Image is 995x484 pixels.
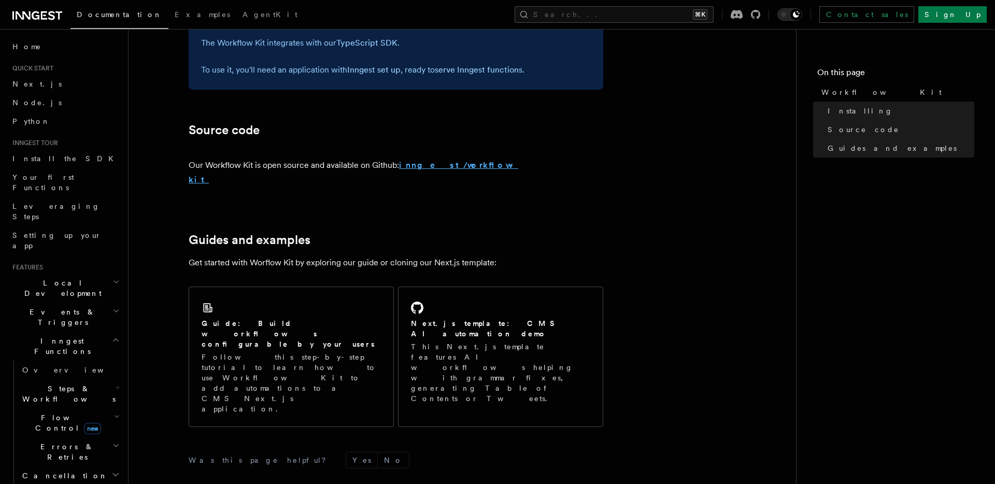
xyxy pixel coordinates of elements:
span: Flow Control [18,412,114,433]
span: Steps & Workflows [18,383,116,404]
button: Errors & Retries [18,437,122,466]
a: Guides and examples [823,139,974,158]
a: Sign Up [918,6,987,23]
span: Home [12,41,41,52]
a: Examples [168,3,236,28]
a: TypeScript SDK [336,38,397,48]
span: Installing [828,106,893,116]
p: To use it, you'll need an application with , ready to . [201,63,591,77]
h4: On this page [817,66,974,83]
a: Guide: Build workflows configurable by your usersFollow this step-by-step tutorial to learn how t... [189,287,394,427]
button: Inngest Functions [8,332,122,361]
a: Node.js [8,93,122,112]
h2: Guide: Build workflows configurable by your users [202,318,381,349]
span: Examples [175,10,230,19]
a: Documentation [70,3,168,29]
a: Source code [189,123,260,137]
a: Contact sales [819,6,914,23]
span: Install the SDK [12,154,120,163]
button: Local Development [8,274,122,303]
span: AgentKit [243,10,297,19]
span: Inngest Functions [8,336,112,357]
span: Cancellation [18,471,108,481]
p: Was this page helpful? [189,455,333,465]
a: Guides and examples [189,233,310,247]
button: Toggle dark mode [777,8,802,21]
span: Inngest tour [8,139,58,147]
a: Next.js [8,75,122,93]
a: Install the SDK [8,149,122,168]
button: Yes [346,452,377,468]
a: Workflow Kit [817,83,974,102]
a: Inngest set up [347,65,401,75]
button: Search...⌘K [515,6,714,23]
span: Local Development [8,278,113,298]
a: AgentKit [236,3,304,28]
button: Events & Triggers [8,303,122,332]
span: Python [12,117,50,125]
a: Your first Functions [8,168,122,197]
span: Setting up your app [12,231,102,250]
span: Features [8,263,43,272]
button: Steps & Workflows [18,379,122,408]
a: Installing [823,102,974,120]
a: Setting up your app [8,226,122,255]
button: No [378,452,409,468]
span: Next.js [12,80,62,88]
span: Errors & Retries [18,442,112,462]
h2: Next.js template: CMS AI automation demo [411,318,590,339]
span: Guides and examples [828,143,957,153]
span: Leveraging Steps [12,202,100,221]
button: Flow Controlnew [18,408,122,437]
span: Events & Triggers [8,307,113,328]
span: Workflow Kit [821,87,942,97]
span: Documentation [77,10,162,19]
a: Source code [823,120,974,139]
a: Leveraging Steps [8,197,122,226]
p: Follow this step-by-step tutorial to learn how to use Workflow Kit to add automations to a CMS Ne... [202,352,381,414]
span: Node.js [12,98,62,107]
span: Quick start [8,64,53,73]
p: The Workflow Kit integrates with our . [201,36,591,50]
a: Home [8,37,122,56]
span: Source code [828,124,899,135]
a: Python [8,112,122,131]
iframe: GitHub [525,167,603,178]
a: Overview [18,361,122,379]
kbd: ⌘K [693,9,707,20]
span: Overview [22,366,129,374]
a: Next.js template: CMS AI automation demoThis Next.js template features AI workflows helping with ... [398,287,603,427]
span: new [84,423,101,434]
span: Your first Functions [12,173,74,192]
a: serve Inngest functions [435,65,522,75]
p: Get started with Worflow Kit by exploring our guide or cloning our Next.js template: [189,255,603,270]
p: Our Workflow Kit is open source and available on Github: [189,158,521,187]
p: This Next.js template features AI workflows helping with grammar fixes, generating Table of Conte... [411,341,590,404]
